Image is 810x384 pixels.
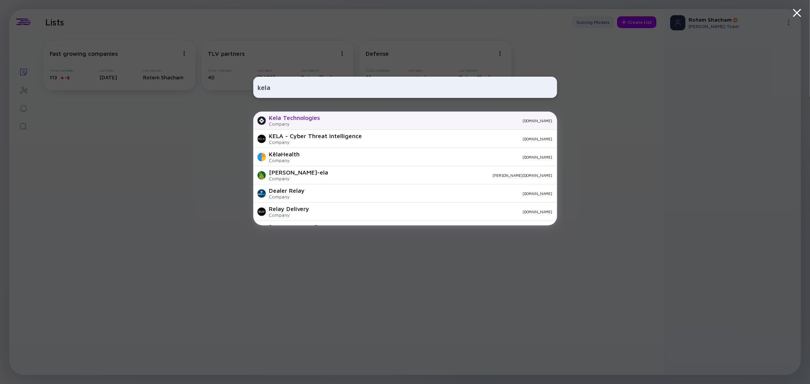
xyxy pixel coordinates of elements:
div: [DOMAIN_NAME] [326,118,553,123]
div: [DOMAIN_NAME] [316,209,553,214]
div: Kela Technologies [269,114,320,121]
div: [PERSON_NAME][DOMAIN_NAME] [335,173,553,178]
div: Company [269,176,328,181]
div: Company [269,194,305,200]
div: [DOMAIN_NAME] [311,191,553,196]
div: Company [269,121,320,127]
div: [PERSON_NAME]-ela [269,169,328,176]
div: Relay Delivery [269,205,309,212]
div: Dealer Relay [269,187,305,194]
input: Search Company or Investor... [258,80,553,94]
div: KēlaHealth [269,151,300,157]
div: KELA - Cyber Threat Intelligence [269,132,362,139]
div: [DOMAIN_NAME] [368,137,553,141]
div: Company [269,157,300,163]
div: [DOMAIN_NAME] [306,155,553,159]
div: Company [269,139,362,145]
div: [PERSON_NAME] Transport [269,223,347,230]
div: Company [269,212,309,218]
